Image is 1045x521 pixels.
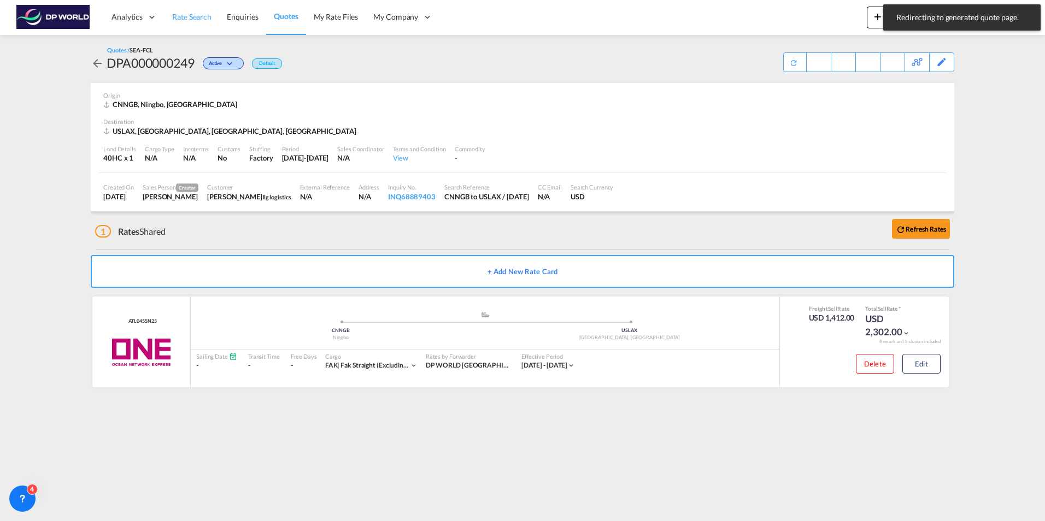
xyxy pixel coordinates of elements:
[789,53,801,67] div: Quote PDF is not available at this time
[248,352,280,360] div: Transit Time
[218,153,240,163] div: No
[521,361,568,369] span: [DATE] - [DATE]
[865,305,920,312] div: Total Rate
[897,305,901,312] span: Subject to Remarks
[485,334,774,341] div: [GEOGRAPHIC_DATA], [GEOGRAPHIC_DATA]
[789,58,799,67] md-icon: icon-refresh
[107,46,153,54] div: Quotes /SEA-FCL
[252,58,282,69] div: Default
[103,126,359,136] div: USLAX, Los Angeles, CA, Americas
[225,61,238,67] md-icon: icon-chevron-down
[807,53,831,72] div: Save As Template
[16,5,90,29] img: c08ca190194411f088ed0f3ba295208c.png
[393,153,446,163] div: View
[325,352,418,360] div: Cargo
[388,192,436,202] div: INQ68889403
[388,183,436,191] div: Inquiry No.
[571,192,614,202] div: USD
[809,312,855,323] div: USD 1,412.00
[479,312,492,317] md-icon: assets/icons/custom/ship-fill.svg
[209,60,225,70] span: Active
[485,327,774,334] div: USLAX
[828,305,837,312] span: Sell
[410,362,418,369] md-icon: icon-chevron-down
[145,153,174,163] div: N/A
[359,183,379,191] div: Address
[95,225,111,238] span: 1
[325,361,341,369] span: FAK
[248,361,280,370] div: -
[865,312,920,339] div: USD 2,302.00
[118,226,140,236] span: Rates
[103,145,136,153] div: Load Details
[183,153,196,163] div: N/A
[196,327,485,334] div: CNNGB
[262,193,291,200] span: Ilg logistics
[871,10,884,23] md-icon: icon-plus 400-fg
[314,12,359,21] span: My Rate Files
[444,192,529,202] div: CNNGB to USLAX / 8 Oct 2025
[143,183,198,192] div: Sales Person
[143,192,198,202] div: Danniel Nava
[567,362,575,369] md-icon: icon-chevron-down
[455,153,485,163] div: -
[878,305,887,312] span: Sell
[856,354,894,374] button: Delete
[373,11,418,22] span: My Company
[103,117,942,126] div: Destination
[218,145,240,153] div: Customs
[902,329,910,337] md-icon: icon-chevron-down
[325,361,410,370] div: fak straight (excluding garments, personal effects, and household goods) and mixed loads (includi...
[337,361,339,369] span: |
[426,361,510,370] div: DP WORLD USA
[359,192,379,202] div: N/A
[521,352,576,360] div: Effective Period
[107,54,195,72] div: DPA000000249
[337,153,384,163] div: N/A
[538,192,562,202] div: N/A
[91,54,107,72] div: icon-arrow-left
[203,57,244,69] div: Change Status Here
[426,352,510,360] div: Rates by Forwarder
[426,361,530,369] span: DP WORLD [GEOGRAPHIC_DATA]
[906,225,946,233] b: Refresh Rates
[103,91,942,99] div: Origin
[112,339,171,366] img: ONE
[896,224,906,234] md-icon: icon-refresh
[291,352,317,360] div: Free Days
[444,183,529,191] div: Search Reference
[274,11,298,21] span: Quotes
[111,11,143,22] span: Analytics
[145,145,174,153] div: Cargo Type
[176,183,198,192] span: Creator
[282,145,329,153] div: Period
[103,153,136,163] div: 40HC x 1
[172,12,212,21] span: Rate Search
[207,183,291,191] div: Customer
[196,361,237,370] div: -
[871,339,949,345] div: Remark and Inclusion included
[196,352,237,360] div: Sailing Date
[103,99,240,109] div: CNNGB, Ningbo, Asia Pacific
[867,7,917,28] button: icon-plus 400-fgNewicon-chevron-down
[538,183,562,191] div: CC Email
[91,255,954,288] button: + Add New Rate Card
[183,145,209,153] div: Incoterms
[393,145,446,153] div: Terms and Condition
[892,219,950,239] button: icon-refreshRefresh Rates
[126,318,156,325] div: Contract / Rate Agreement / Tariff / Spot Pricing Reference Number: ATL0455N25
[871,12,912,21] span: New
[300,192,350,202] div: N/A
[249,153,273,163] div: Factory Stuffing
[337,145,384,153] div: Sales Coordinator
[103,183,134,191] div: Created On
[571,183,614,191] div: Search Currency
[196,334,485,341] div: Ningbo
[91,57,104,70] md-icon: icon-arrow-left
[300,183,350,191] div: External Reference
[227,12,259,21] span: Enquiries
[113,100,237,109] span: CNNGB, Ningbo, [GEOGRAPHIC_DATA]
[103,192,134,202] div: 7 Oct 2025
[207,192,291,202] div: ed johnson
[809,305,855,312] div: Freight Rate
